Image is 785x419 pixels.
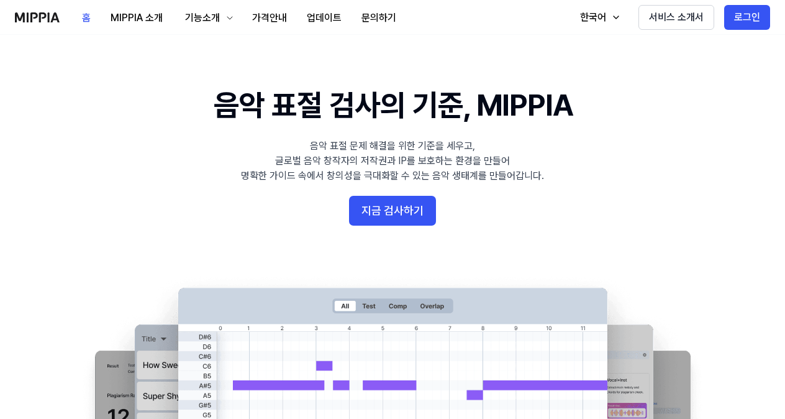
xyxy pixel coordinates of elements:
[297,1,352,35] a: 업데이트
[349,196,436,226] button: 지금 검사하기
[72,1,101,35] a: 홈
[724,5,770,30] button: 로그인
[241,139,544,183] div: 음악 표절 문제 해결을 위한 기준을 세우고, 글로벌 음악 창작자의 저작권과 IP를 보호하는 환경을 만들어 명확한 가이드 속에서 창의성을 극대화할 수 있는 음악 생태계를 만들어...
[352,6,406,30] button: 문의하기
[214,85,572,126] h1: 음악 표절 검사의 기준, MIPPIA
[72,6,101,30] button: 홈
[638,5,714,30] button: 서비스 소개서
[568,5,628,30] button: 한국어
[101,6,173,30] button: MIPPIA 소개
[297,6,352,30] button: 업데이트
[173,6,242,30] button: 기능소개
[183,11,222,25] div: 기능소개
[242,6,297,30] button: 가격안내
[578,10,609,25] div: 한국어
[15,12,60,22] img: logo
